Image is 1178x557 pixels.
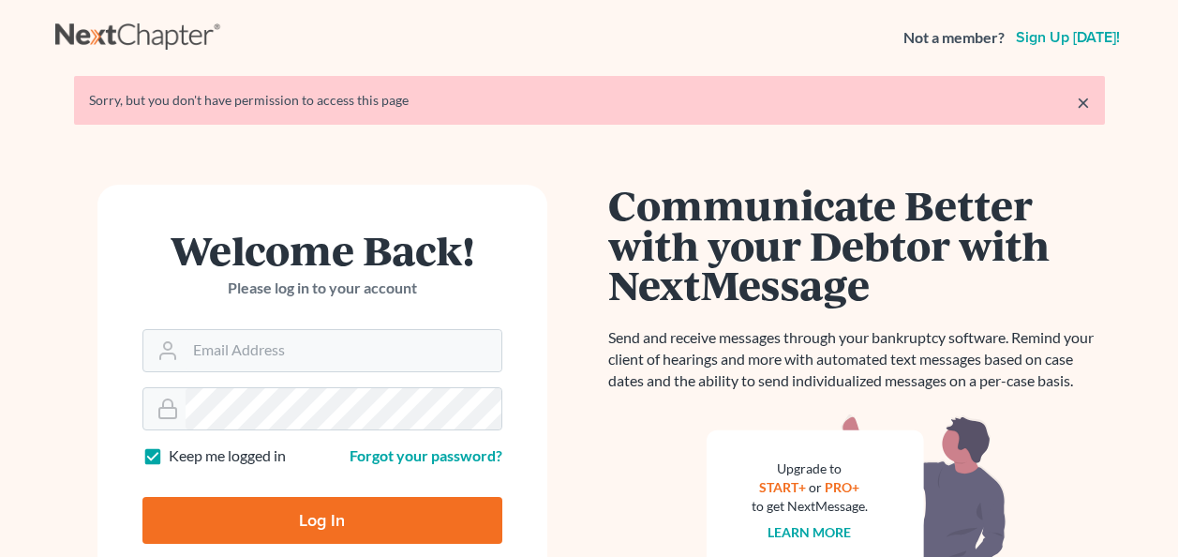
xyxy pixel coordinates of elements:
[1012,30,1124,45] a: Sign up [DATE]!
[809,479,822,495] span: or
[142,230,502,270] h1: Welcome Back!
[759,479,806,495] a: START+
[169,445,286,467] label: Keep me logged in
[903,27,1005,49] strong: Not a member?
[752,497,868,516] div: to get NextMessage.
[1077,91,1090,113] a: ×
[89,91,1090,110] div: Sorry, but you don't have permission to access this page
[350,446,502,464] a: Forgot your password?
[142,278,502,299] p: Please log in to your account
[608,185,1105,305] h1: Communicate Better with your Debtor with NextMessage
[608,327,1105,392] p: Send and receive messages through your bankruptcy software. Remind your client of hearings and mo...
[142,497,502,544] input: Log In
[825,479,859,495] a: PRO+
[768,524,851,540] a: Learn more
[752,459,868,478] div: Upgrade to
[186,330,501,371] input: Email Address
